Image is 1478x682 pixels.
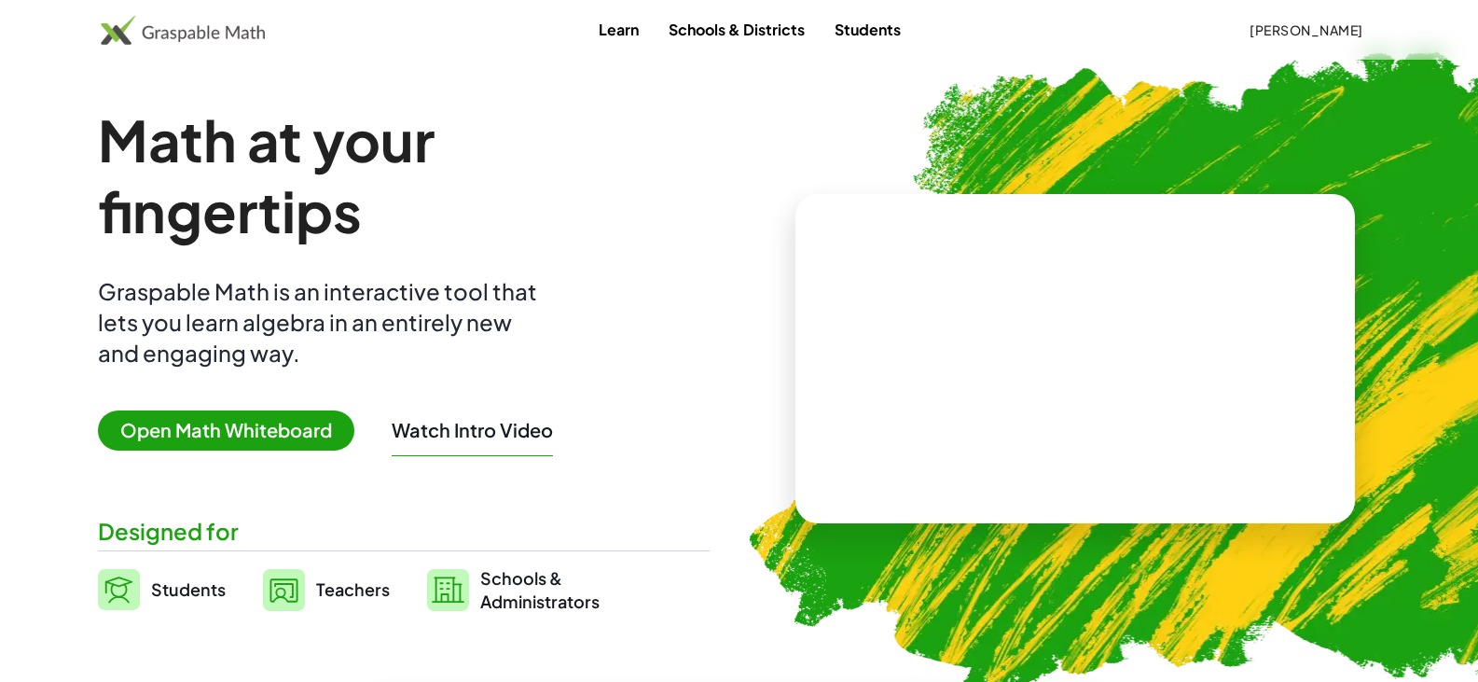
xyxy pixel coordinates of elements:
[98,422,369,441] a: Open Math Whiteboard
[480,566,600,613] span: Schools & Administrators
[263,566,390,613] a: Teachers
[392,418,553,442] button: Watch Intro Video
[316,578,390,600] span: Teachers
[98,411,354,451] span: Open Math Whiteboard
[98,104,691,246] h1: Math at your fingertips
[584,12,654,47] a: Learn
[263,569,305,611] img: svg%3e
[654,12,820,47] a: Schools & Districts
[427,566,600,613] a: Schools &Administrators
[935,289,1215,429] video: What is this? This is dynamic math notation. Dynamic math notation plays a central role in how Gr...
[427,569,469,611] img: svg%3e
[1235,13,1378,47] button: [PERSON_NAME]
[98,276,546,369] div: Graspable Math is an interactive tool that lets you learn algebra in an entirely new and engaging...
[1250,21,1363,38] span: [PERSON_NAME]
[98,566,226,613] a: Students
[820,12,916,47] a: Students
[98,516,710,547] div: Designed for
[151,578,226,600] span: Students
[98,569,140,610] img: svg%3e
